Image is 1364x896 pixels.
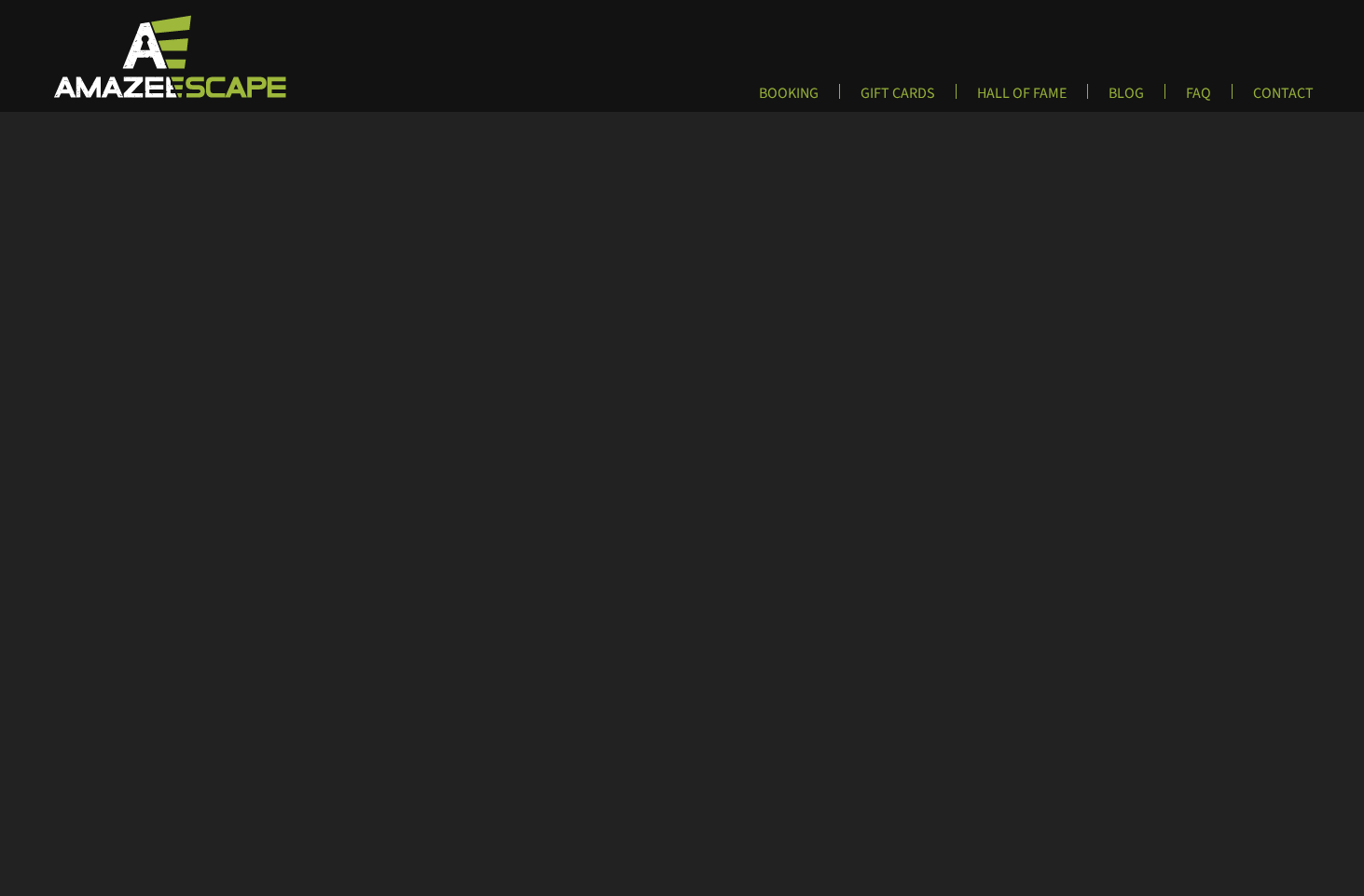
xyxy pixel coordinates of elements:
[1094,84,1159,115] a: BLOG
[1238,84,1329,115] a: CONTACT
[846,84,950,115] a: GIFT CARDS
[962,84,1082,115] a: HALL OF FAME
[1171,84,1226,115] a: FAQ
[30,13,306,99] img: Escape Room Game in Boston Area
[744,84,834,115] a: BOOKING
